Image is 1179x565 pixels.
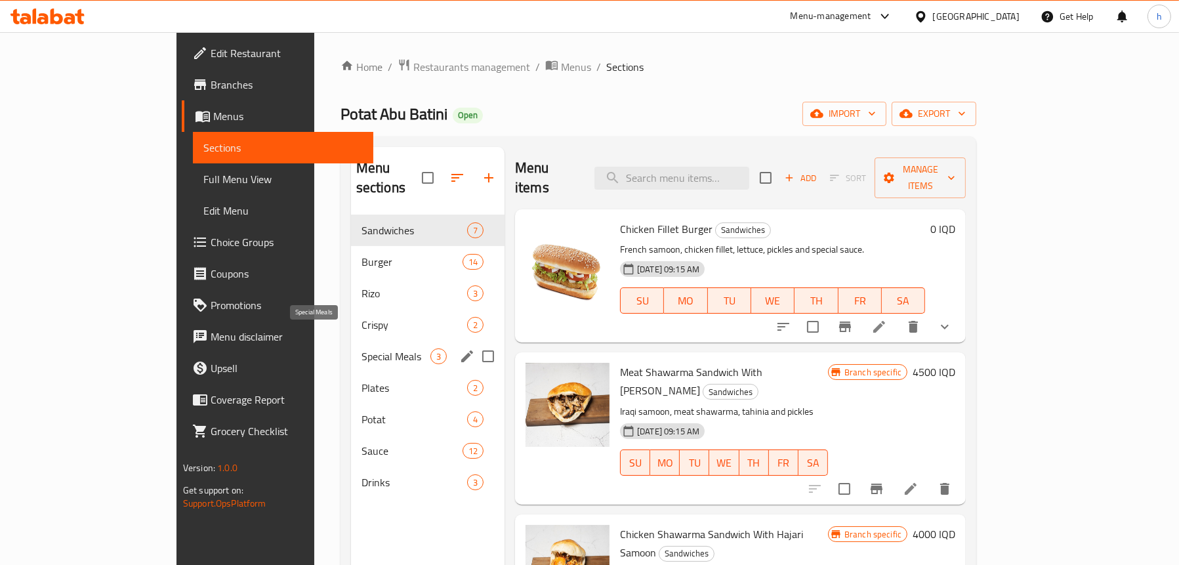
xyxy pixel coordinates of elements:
[885,161,955,194] span: Manage items
[745,453,764,472] span: TH
[203,140,363,156] span: Sections
[930,220,955,238] h6: 0 IQD
[620,219,713,239] span: Chicken Fillet Burger
[839,366,907,379] span: Branch specific
[716,222,770,238] span: Sandwiches
[398,58,530,75] a: Restaurants management
[193,163,373,195] a: Full Menu View
[468,413,483,426] span: 4
[779,168,821,188] span: Add item
[838,287,882,314] button: FR
[620,404,828,420] p: Iraqi samoon, meat shawarma, tahinia and pickles
[182,69,373,100] a: Branches
[606,59,644,75] span: Sections
[714,453,734,472] span: WE
[362,285,467,301] span: Rizo
[467,411,484,427] div: items
[620,450,650,476] button: SU
[875,157,966,198] button: Manage items
[351,435,505,467] div: Sauce12
[362,474,467,490] div: Drinks
[783,171,818,186] span: Add
[463,443,484,459] div: items
[430,348,447,364] div: items
[802,102,886,126] button: import
[798,450,828,476] button: SA
[467,285,484,301] div: items
[182,37,373,69] a: Edit Restaurant
[356,158,422,198] h2: Menu sections
[829,311,861,343] button: Branch-specific-item
[626,453,645,472] span: SU
[362,380,467,396] span: Plates
[362,317,467,333] span: Crispy
[362,411,467,427] span: Potat
[626,291,659,310] span: SU
[526,220,610,304] img: Chicken Fillet Burger
[515,158,579,198] h2: Menu items
[182,384,373,415] a: Coverage Report
[887,291,920,310] span: SA
[871,319,887,335] a: Edit menu item
[468,319,483,331] span: 2
[183,482,243,499] span: Get support on:
[839,528,907,541] span: Branch specific
[182,321,373,352] a: Menu disclaimer
[620,362,762,400] span: Meat Shawarma Sandwich With [PERSON_NAME]
[211,234,363,250] span: Choice Groups
[594,167,749,190] input: search
[351,404,505,435] div: Potat4
[362,222,467,238] div: Sandwiches
[708,287,751,314] button: TU
[535,59,540,75] li: /
[203,171,363,187] span: Full Menu View
[526,363,610,447] img: Meat Shawarma Sandwich With Hajari Samoon
[362,348,430,364] span: Special Meals
[561,59,591,75] span: Menus
[779,168,821,188] button: Add
[468,224,483,237] span: 7
[892,102,976,126] button: export
[413,59,530,75] span: Restaurants management
[752,164,779,192] span: Select section
[632,263,705,276] span: [DATE] 09:15 AM
[211,423,363,439] span: Grocery Checklist
[217,459,238,476] span: 1.0.0
[211,77,363,93] span: Branches
[913,363,955,381] h6: 4500 IQD
[751,287,795,314] button: WE
[795,287,838,314] button: TH
[211,360,363,376] span: Upsell
[193,195,373,226] a: Edit Menu
[664,287,707,314] button: MO
[351,341,505,372] div: Special Meals3edit
[341,58,977,75] nav: breadcrumb
[659,546,714,562] div: Sandwiches
[929,311,961,343] button: show more
[799,313,827,341] span: Select to update
[468,287,483,300] span: 3
[211,329,363,345] span: Menu disclaimer
[468,476,483,489] span: 3
[211,297,363,313] span: Promotions
[473,162,505,194] button: Add section
[709,450,739,476] button: WE
[431,350,446,363] span: 3
[902,106,966,122] span: export
[655,453,674,472] span: MO
[703,385,758,400] span: Sandwiches
[620,524,803,562] span: Chicken Shawarma Sandwich With Hajari Samoon
[351,209,505,503] nav: Menu sections
[457,346,477,366] button: edit
[182,289,373,321] a: Promotions
[182,258,373,289] a: Coupons
[467,317,484,333] div: items
[351,246,505,278] div: Burger14
[937,319,953,335] svg: Show Choices
[362,443,463,459] span: Sauce
[463,256,483,268] span: 14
